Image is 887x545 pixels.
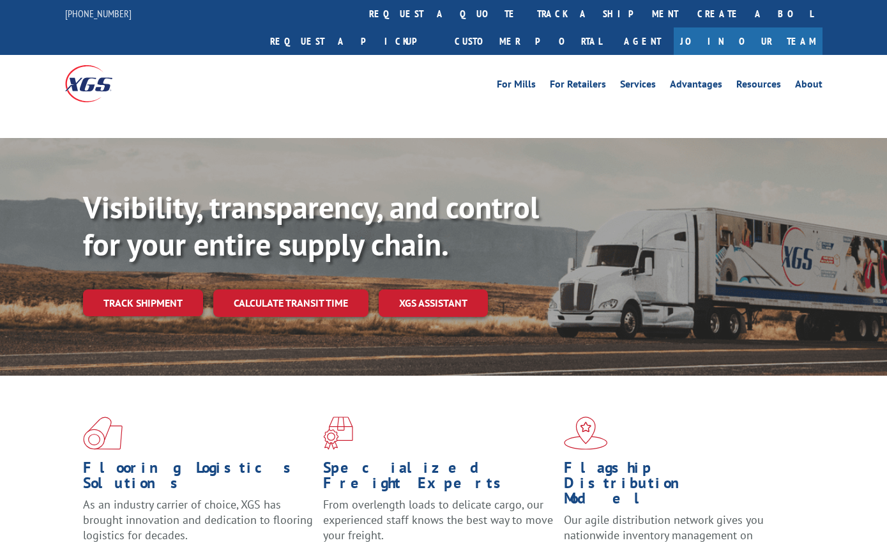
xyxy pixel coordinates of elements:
h1: Flooring Logistics Solutions [83,460,314,497]
a: Services [620,79,656,93]
a: Join Our Team [674,27,823,55]
img: xgs-icon-flagship-distribution-model-red [564,417,608,450]
a: For Mills [497,79,536,93]
a: Track shipment [83,289,203,316]
img: xgs-icon-focused-on-flooring-red [323,417,353,450]
a: Request a pickup [261,27,445,55]
a: Customer Portal [445,27,611,55]
b: Visibility, transparency, and control for your entire supply chain. [83,187,539,264]
h1: Specialized Freight Experts [323,460,554,497]
a: About [795,79,823,93]
img: xgs-icon-total-supply-chain-intelligence-red [83,417,123,450]
a: XGS ASSISTANT [379,289,488,317]
h1: Flagship Distribution Model [564,460,794,512]
a: Resources [736,79,781,93]
a: Calculate transit time [213,289,368,317]
span: As an industry carrier of choice, XGS has brought innovation and dedication to flooring logistics... [83,497,313,542]
a: Agent [611,27,674,55]
a: [PHONE_NUMBER] [65,7,132,20]
a: For Retailers [550,79,606,93]
a: Advantages [670,79,722,93]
